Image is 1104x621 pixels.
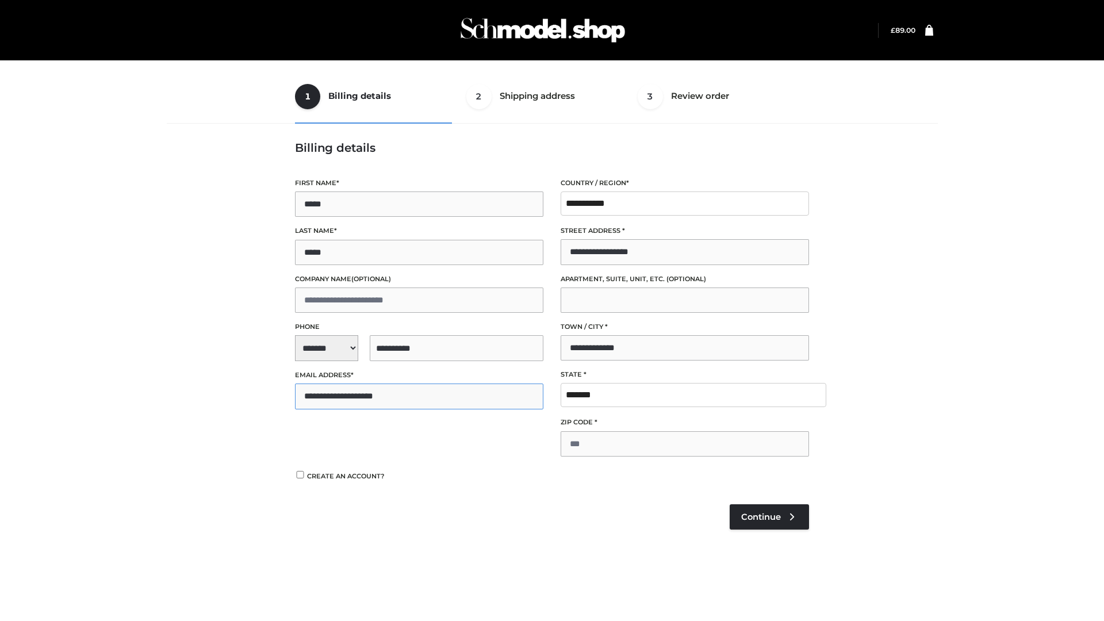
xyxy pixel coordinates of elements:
span: £ [891,26,895,34]
span: Continue [741,512,781,522]
label: State [561,369,809,380]
input: Create an account? [295,471,305,478]
label: Apartment, suite, unit, etc. [561,274,809,285]
span: (optional) [351,275,391,283]
label: Last name [295,225,543,236]
label: First name [295,178,543,189]
label: Phone [295,321,543,332]
a: £89.00 [891,26,915,34]
label: Town / City [561,321,809,332]
img: Schmodel Admin 964 [457,7,629,53]
label: Email address [295,370,543,381]
a: Continue [730,504,809,530]
h3: Billing details [295,141,809,155]
label: Country / Region [561,178,809,189]
span: Create an account? [307,472,385,480]
bdi: 89.00 [891,26,915,34]
label: Company name [295,274,543,285]
label: ZIP Code [561,417,809,428]
span: (optional) [666,275,706,283]
label: Street address [561,225,809,236]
